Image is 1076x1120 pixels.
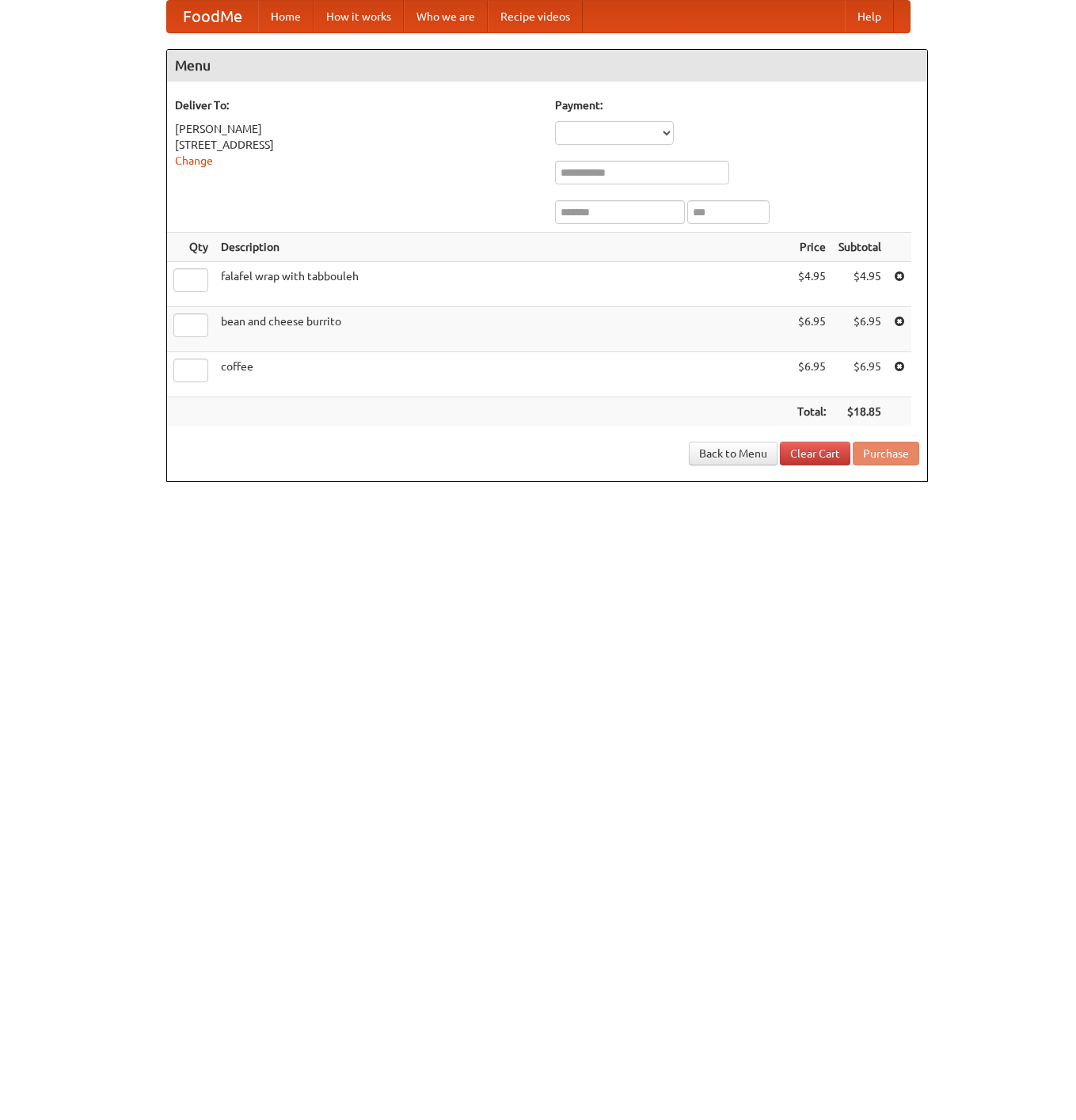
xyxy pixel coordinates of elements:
[175,97,539,113] h5: Deliver To:
[689,442,778,465] a: Back to Menu
[175,154,213,167] a: Change
[215,233,791,262] th: Description
[215,307,791,352] td: bean and cheese burrito
[215,352,791,397] td: coffee
[175,121,539,137] div: [PERSON_NAME]
[832,262,888,307] td: $4.95
[215,262,791,307] td: falafel wrap with tabbouleh
[167,233,215,262] th: Qty
[167,1,258,32] a: FoodMe
[314,1,404,32] a: How it works
[791,397,832,427] th: Total:
[791,352,832,397] td: $6.95
[832,307,888,352] td: $6.95
[175,137,539,153] div: [STREET_ADDRESS]
[791,262,832,307] td: $4.95
[404,1,488,32] a: Who we are
[832,233,888,262] th: Subtotal
[555,97,919,113] h5: Payment:
[791,233,832,262] th: Price
[488,1,583,32] a: Recipe videos
[845,1,894,32] a: Help
[258,1,314,32] a: Home
[791,307,832,352] td: $6.95
[167,50,927,82] h4: Menu
[853,442,919,465] button: Purchase
[780,442,850,465] a: Clear Cart
[832,352,888,397] td: $6.95
[832,397,888,427] th: $18.85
